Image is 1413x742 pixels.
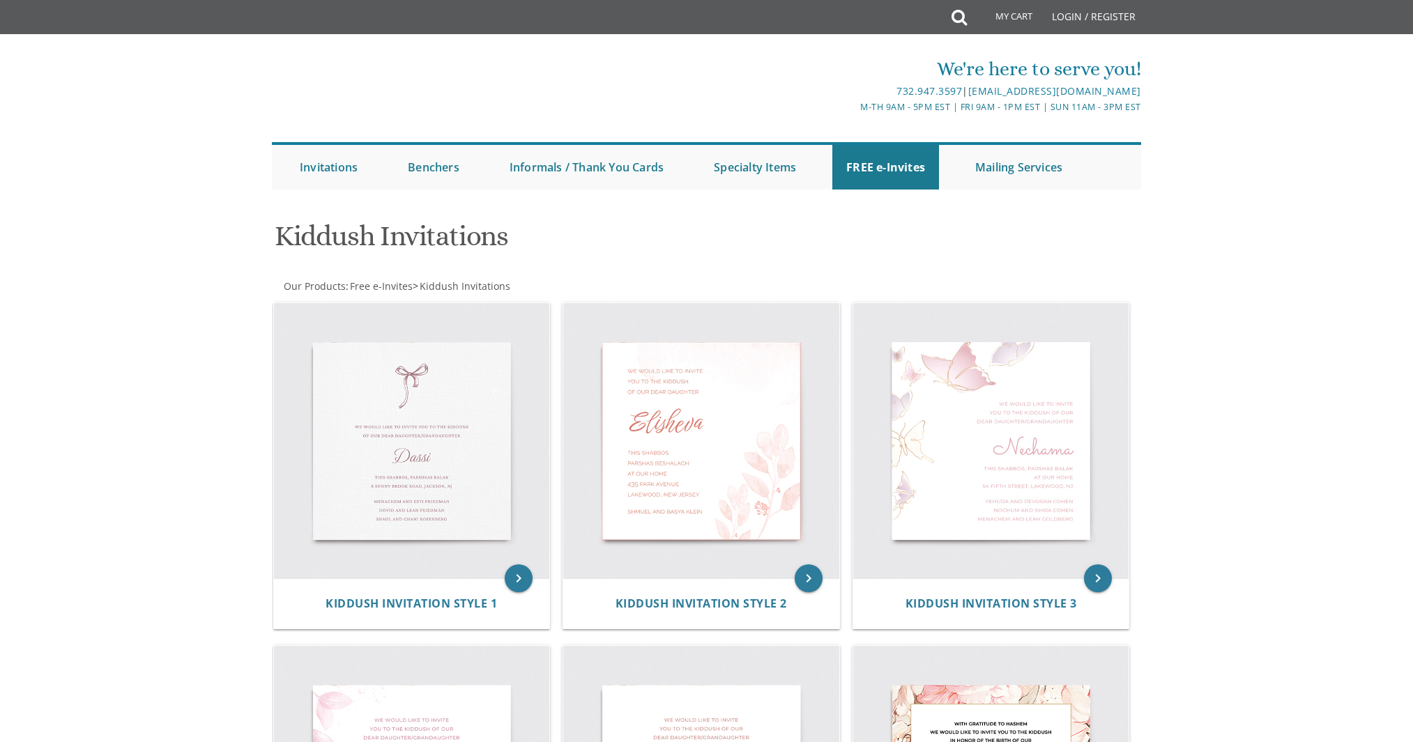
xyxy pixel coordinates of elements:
[286,145,372,190] a: Invitations
[896,84,962,98] a: 732.947.3597
[853,303,1129,579] img: Kiddush Invitation Style 3
[906,597,1077,610] a: Kiddush Invitation Style 3
[413,279,510,293] span: >
[350,279,413,293] span: Free e-Invites
[906,596,1077,611] span: Kiddush Invitation Style 3
[563,55,1141,83] div: We're here to serve you!
[326,596,497,611] span: Kiddush Invitation Style 1
[496,145,678,190] a: Informals / Thank You Cards
[326,597,497,610] a: Kiddush Invitation Style 1
[274,303,550,579] img: Kiddush Invitation Style 1
[563,100,1141,114] div: M-Th 9am - 5pm EST | Fri 9am - 1pm EST | Sun 11am - 3pm EST
[1084,564,1112,592] a: keyboard_arrow_right
[832,145,939,190] a: FREE e-Invites
[563,83,1141,100] div: |
[272,279,707,293] div: :
[968,84,1141,98] a: [EMAIL_ADDRESS][DOMAIN_NAME]
[420,279,510,293] span: Kiddush Invitations
[349,279,413,293] a: Free e-Invites
[505,564,533,592] a: keyboard_arrow_right
[563,303,839,579] img: Kiddush Invitation Style 2
[616,596,787,611] span: Kiddush Invitation Style 2
[965,1,1042,36] a: My Cart
[616,597,787,610] a: Kiddush Invitation Style 2
[275,221,843,262] h1: Kiddush Invitations
[282,279,346,293] a: Our Products
[700,145,810,190] a: Specialty Items
[418,279,510,293] a: Kiddush Invitations
[961,145,1076,190] a: Mailing Services
[394,145,473,190] a: Benchers
[795,564,823,592] a: keyboard_arrow_right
